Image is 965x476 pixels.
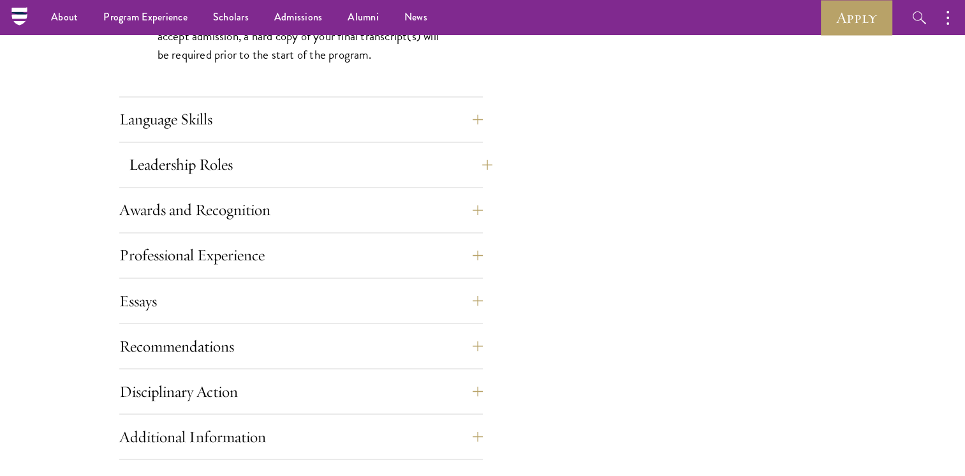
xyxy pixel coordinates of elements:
[119,195,483,225] button: Awards and Recognition
[119,285,483,316] button: Essays
[119,104,483,135] button: Language Skills
[119,421,483,452] button: Additional Information
[129,149,492,180] button: Leadership Roles
[119,331,483,361] button: Recommendations
[119,376,483,406] button: Disciplinary Action
[119,240,483,271] button: Professional Experience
